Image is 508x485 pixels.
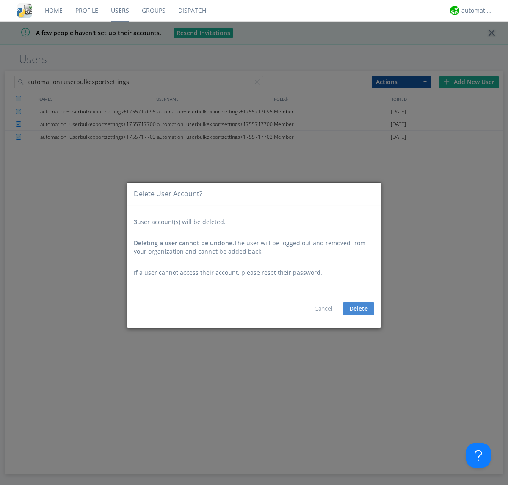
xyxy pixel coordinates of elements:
img: cddb5a64eb264b2086981ab96f4c1ba7 [17,3,32,18]
div: automation+atlas [461,6,493,15]
a: Cancel [315,304,332,312]
img: d2d01cd9b4174d08988066c6d424eccd [450,6,459,15]
div: The user will be logged out and removed from your organization and cannot be added back. [134,239,374,256]
div: Delete User Account? [134,189,202,199]
button: Delete [343,302,374,315]
span: user account(s) will be deleted. [134,218,226,226]
span: If a user cannot access their account, please reset their password. [134,269,322,277]
span: 3 [134,218,137,226]
span: Deleting a user cannot be undone. [134,239,234,247]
